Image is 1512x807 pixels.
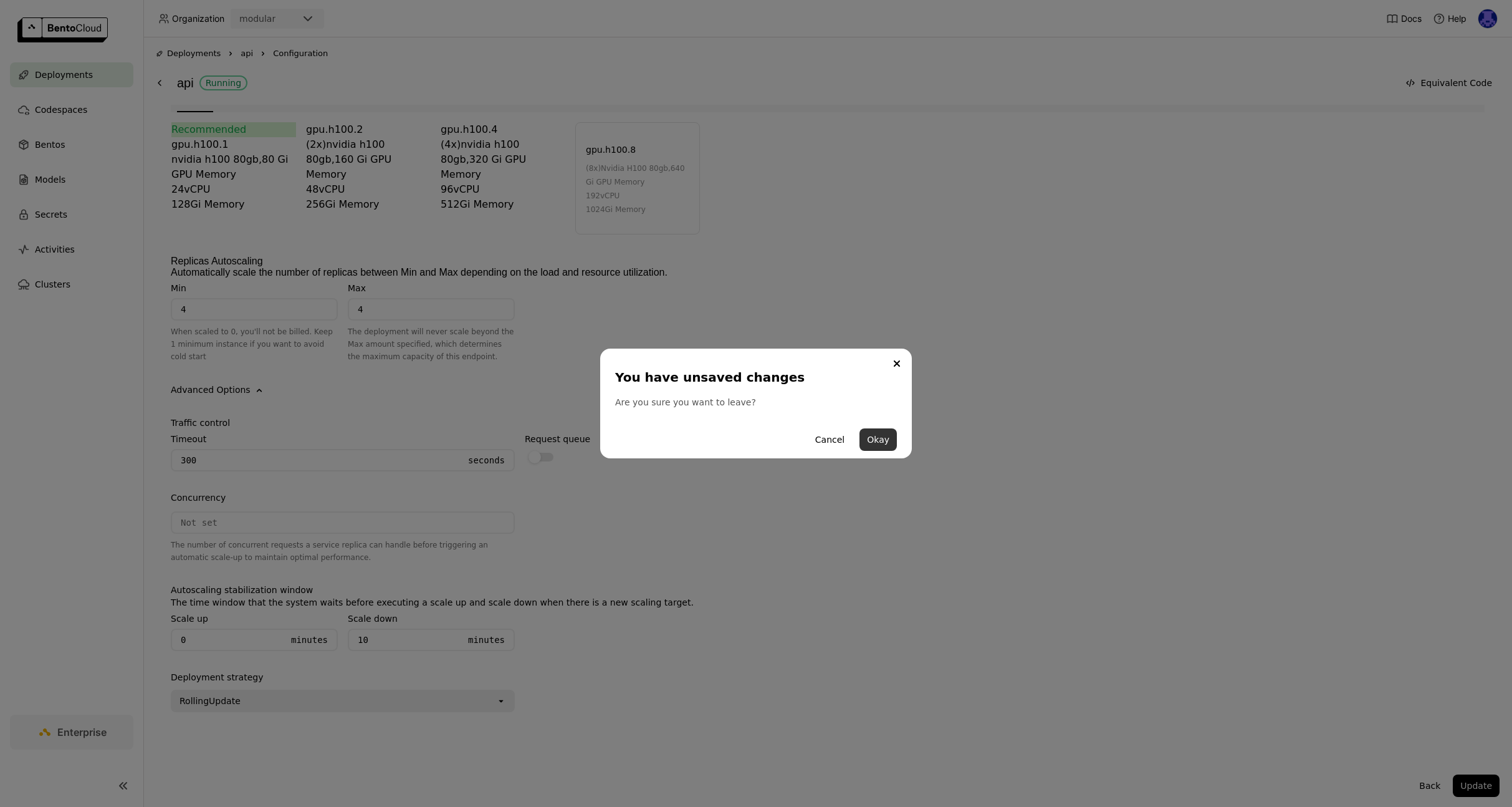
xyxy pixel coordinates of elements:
div: Are you sure you want to leave? [615,396,897,408]
button: Cancel [808,428,852,451]
button: Okay [859,428,897,451]
button: Close [889,356,904,371]
div: dialog [600,349,912,458]
div: You have unsaved changes [615,369,892,386]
